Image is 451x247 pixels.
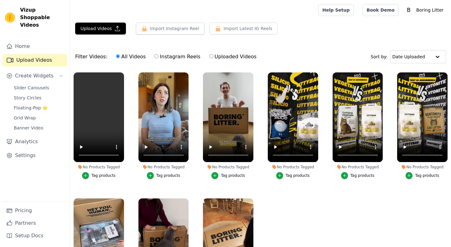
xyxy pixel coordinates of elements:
div: No Products Tagged [397,165,448,170]
div: Tag products [415,173,439,178]
div: No Products Tagged [74,165,124,170]
text: B [407,7,411,13]
label: Instagram Reels [154,53,200,61]
input: All Videos [116,54,120,58]
p: Boring Litter [414,4,446,16]
button: Tag products [147,172,180,179]
span: Story Circles [14,95,41,101]
span: Slider Carousels [14,85,49,91]
span: Floating-Pop ⭐ [14,105,48,111]
a: Partners [3,217,67,229]
span: Banner Video [14,125,43,131]
div: Tag products [156,173,180,178]
div: No Products Tagged [268,165,318,170]
a: Settings [3,149,67,162]
a: Analytics [3,135,67,148]
div: Tag products [350,173,375,178]
button: Create Widgets [3,70,67,82]
a: Pricing [3,204,67,217]
button: Tag products [341,172,375,179]
span: Grid Wrap [14,115,36,121]
div: Tag products [286,173,310,178]
button: Tag products [211,172,245,179]
button: Tag products [82,172,116,179]
img: Vizup [5,13,15,23]
div: Filter Videos: [75,50,260,64]
div: Tag products [91,173,116,178]
a: Slider Carousels [10,83,67,92]
input: Uploaded Videos [209,54,213,58]
a: Book Demo [363,4,399,16]
span: Vizup Shoppable Videos [20,6,65,29]
a: Grid Wrap [10,113,67,122]
div: Sort by: [371,50,446,63]
a: Upload Videos [3,54,67,66]
a: Help Setup [318,4,354,16]
button: Tag products [276,172,310,179]
button: Upload Videos [75,23,126,34]
button: B Boring Litter [404,4,446,16]
button: Import Latest IG Reels [210,23,278,34]
label: All Videos [116,53,146,61]
span: Import Latest IG Reels [224,25,272,32]
a: Floating-Pop ⭐ [10,103,67,112]
div: No Products Tagged [203,165,253,170]
a: Setup Docs [3,229,67,242]
button: Tag products [406,172,439,179]
div: Tag products [221,173,245,178]
span: Create Widgets [15,72,54,80]
a: Story Circles [10,93,67,102]
a: Home [3,40,67,53]
div: No Products Tagged [138,165,189,170]
input: Instagram Reels [154,54,158,58]
label: Uploaded Videos [209,53,257,61]
a: Banner Video [10,124,67,132]
div: No Products Tagged [333,165,383,170]
button: Import Instagram Reel [136,23,205,34]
